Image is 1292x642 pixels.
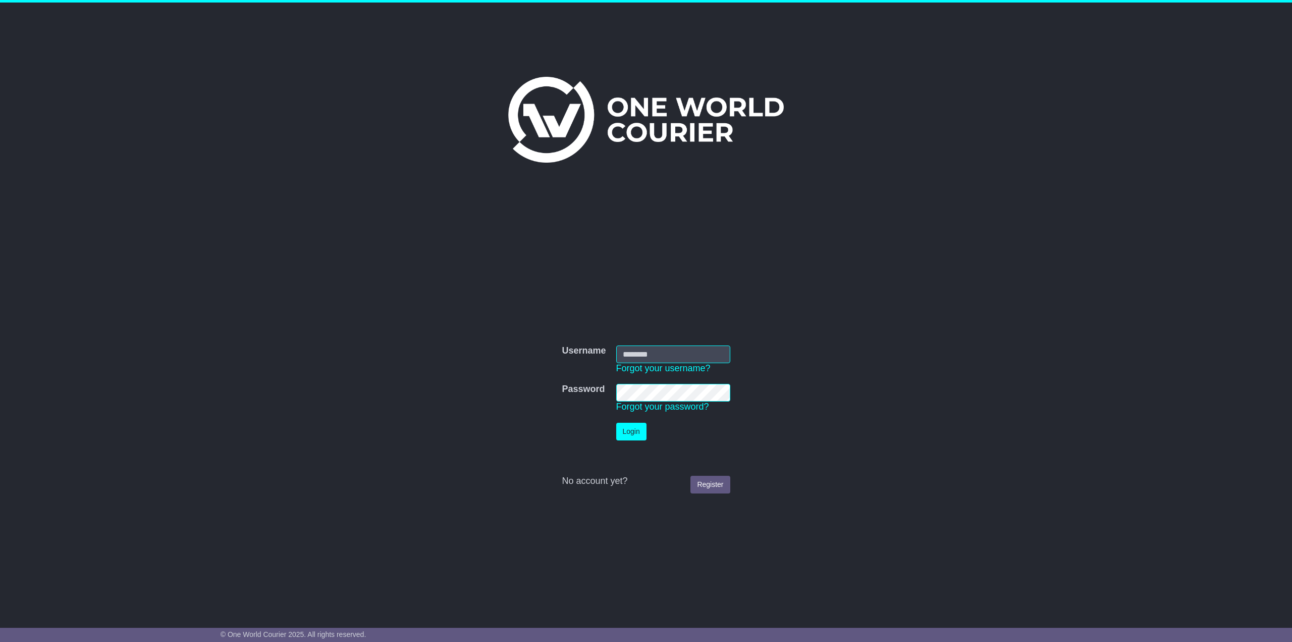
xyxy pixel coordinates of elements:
[562,345,606,357] label: Username
[562,476,730,487] div: No account yet?
[616,423,647,440] button: Login
[690,476,730,493] a: Register
[562,384,605,395] label: Password
[221,630,366,638] span: © One World Courier 2025. All rights reserved.
[616,402,709,412] a: Forgot your password?
[616,363,711,373] a: Forgot your username?
[508,77,784,163] img: One World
